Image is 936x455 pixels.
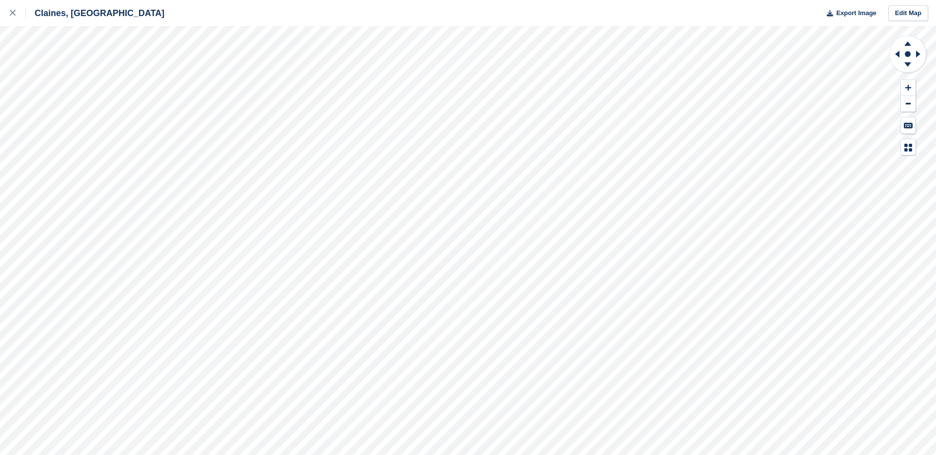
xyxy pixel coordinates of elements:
button: Zoom Out [901,96,916,112]
span: Export Image [836,8,876,18]
button: Zoom In [901,80,916,96]
a: Edit Map [888,5,928,21]
button: Export Image [821,5,877,21]
button: Keyboard Shortcuts [901,117,916,133]
div: Claines, [GEOGRAPHIC_DATA] [26,7,164,19]
button: Map Legend [901,139,916,155]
